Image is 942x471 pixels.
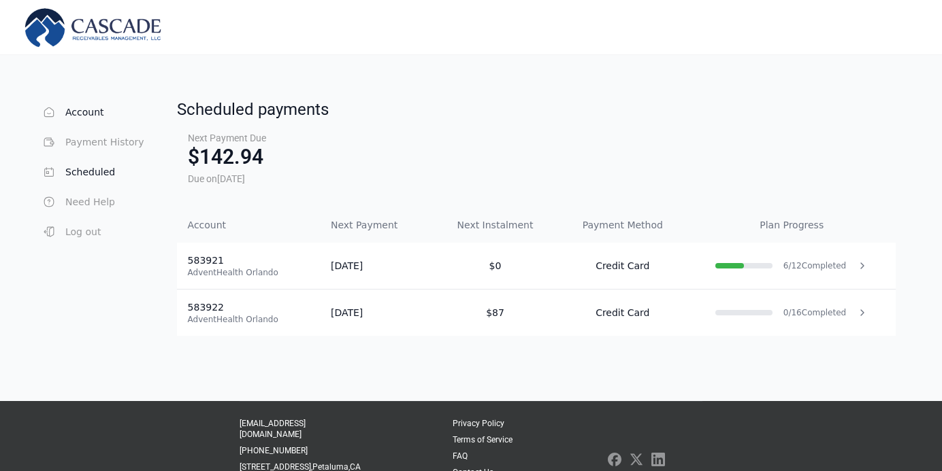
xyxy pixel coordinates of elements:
td: [DATE] [320,243,433,290]
td: Credit Card [557,243,687,290]
a: Privacy Policy [453,418,504,429]
img: Account [44,107,54,118]
div: Next Payment Due [188,131,266,145]
div: Due on [DATE] [188,172,266,186]
img: Facebook [608,453,621,466]
img: Cascade Receivables [22,5,165,49]
td: $0 [433,243,557,290]
td: Credit Card [557,290,687,336]
img: Scheduled [44,167,54,177]
div: 0 / 16 Completed [783,307,846,318]
img: Question [44,196,54,207]
div: 6 / 12 Completed [783,260,846,271]
div: AdventHealth Orlando [188,314,309,325]
th: Next Instalment [433,207,557,243]
div: AdventHealth Orlando [188,267,309,278]
button: AccountAccount [41,99,144,126]
a: FAQ [453,451,468,461]
img: Logout [44,226,54,237]
button: LogoutLog out [41,218,144,245]
td: $87 [433,290,557,336]
a: [PHONE_NUMBER] [240,445,308,456]
td: 583922 [177,290,320,336]
a: [EMAIL_ADDRESS][DOMAIN_NAME] [240,418,357,440]
th: Plan Progress [687,207,896,243]
img: Wallet [44,137,54,147]
div: Scheduled payments [177,99,896,120]
th: Payment Method [557,207,687,243]
th: Next Payment [320,207,433,243]
button: ScheduledScheduled [41,158,144,186]
a: Terms of Service [453,434,513,445]
img: Linkedin [651,453,665,466]
div: $142.94 [188,145,266,169]
button: WalletPayment History [41,128,144,156]
td: [DATE] [320,290,433,336]
img: Twitter [630,453,643,466]
td: 583921 [177,243,320,290]
button: QuestionNeed Help [41,188,144,215]
th: Account [177,207,320,243]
